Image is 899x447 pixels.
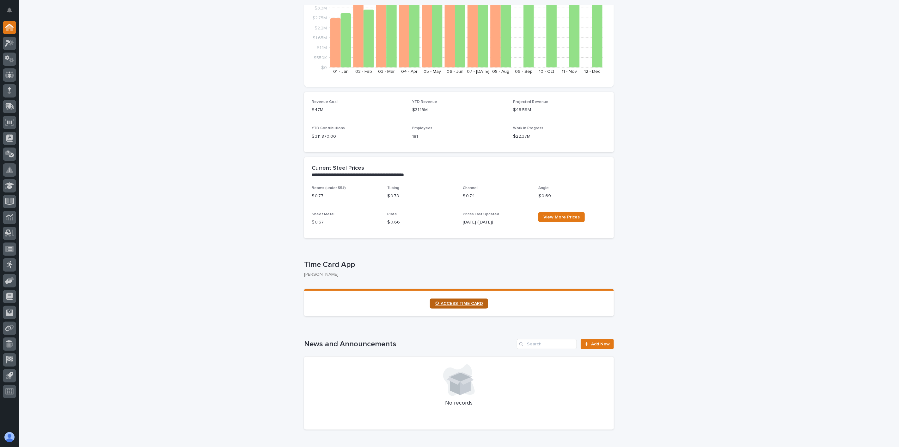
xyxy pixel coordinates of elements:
button: users-avatar [3,431,16,444]
span: Tubing [387,186,399,190]
text: 12 - Dec [584,69,600,74]
text: 11 - Nov [562,69,577,74]
tspan: $2.75M [312,16,327,20]
p: $ 0.78 [387,193,455,199]
span: Add New [591,342,610,346]
p: $ 0.57 [312,219,380,226]
span: Plate [387,212,397,216]
span: Work in Progress [513,126,543,130]
p: $ 311,870.00 [312,133,405,140]
p: 181 [413,133,506,140]
text: 04 - Apr [401,69,418,74]
tspan: $550K [314,55,327,60]
input: Search [517,339,577,349]
p: $31.19M [413,107,506,113]
text: 07 - [DATE] [467,69,489,74]
span: Revenue Goal [312,100,338,104]
text: 08 - Aug [492,69,510,74]
p: $ 0.66 [387,219,455,226]
text: 02 - Feb [355,69,372,74]
span: Beams (under 55#) [312,186,346,190]
p: Time Card App [304,260,611,269]
tspan: $2.2M [315,26,327,30]
p: $ 0.77 [312,193,380,199]
p: [PERSON_NAME] [304,272,609,277]
h2: Current Steel Prices [312,165,364,172]
p: [DATE] ([DATE]) [463,219,531,226]
text: 03 - Mar [378,69,395,74]
p: $22.37M [513,133,606,140]
span: Channel [463,186,478,190]
a: Add New [581,339,614,349]
text: 06 - Jun [447,69,463,74]
a: View More Prices [538,212,585,222]
tspan: $1.1M [317,46,327,50]
span: YTD Revenue [413,100,437,104]
p: $ 0.74 [463,193,531,199]
span: Projected Revenue [513,100,548,104]
p: $47M [312,107,405,113]
span: Sheet Metal [312,212,334,216]
text: 01 - Jan [333,69,349,74]
p: $48.59M [513,107,606,113]
tspan: $1.65M [313,36,327,40]
tspan: $3.3M [315,6,327,10]
span: YTD Contributions [312,126,345,130]
button: Notifications [3,4,16,17]
div: Notifications [8,8,16,18]
p: $ 0.69 [538,193,606,199]
text: 05 - May [424,69,441,74]
span: Angle [538,186,549,190]
span: ⏲ ACCESS TIME CARD [435,301,483,306]
a: ⏲ ACCESS TIME CARD [430,299,488,309]
span: Prices Last Updated [463,212,499,216]
text: 10 - Oct [539,69,554,74]
tspan: $0 [321,66,327,70]
text: 09 - Sep [515,69,533,74]
span: Employees [413,126,433,130]
p: No records [312,400,606,407]
span: View More Prices [543,215,580,219]
h1: News and Announcements [304,340,514,349]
